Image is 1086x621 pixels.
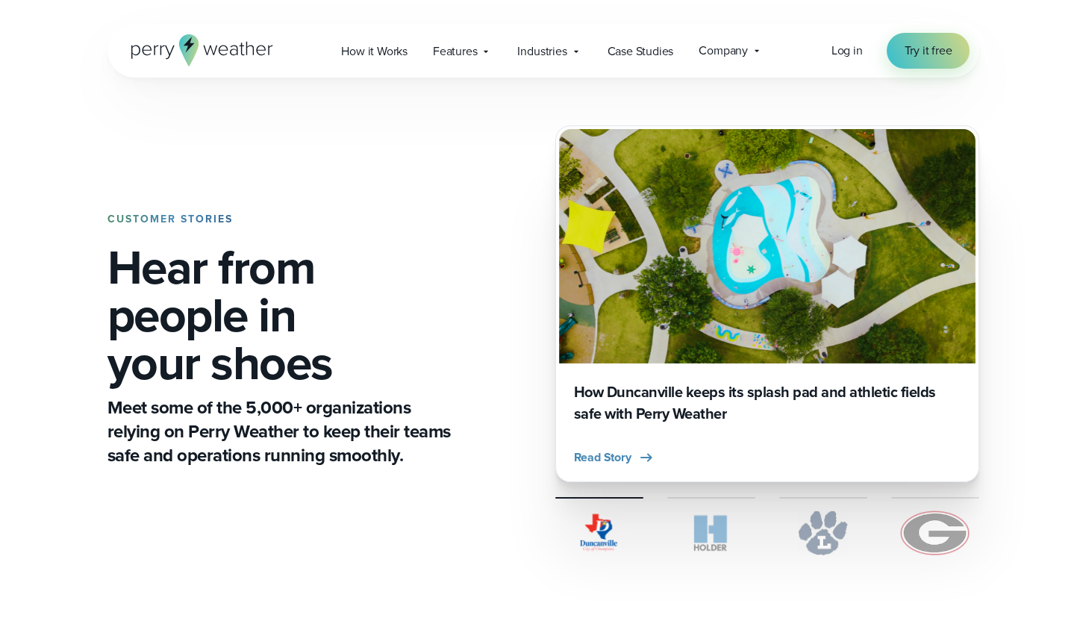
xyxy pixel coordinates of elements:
span: Try it free [905,42,952,60]
strong: CUSTOMER STORIES [107,211,233,227]
button: Read Story [574,449,655,466]
span: Log in [831,42,863,59]
p: Meet some of the 5,000+ organizations relying on Perry Weather to keep their teams safe and opera... [107,396,457,467]
span: Company [699,42,748,60]
img: Holder.svg [667,511,755,555]
img: Duncanville Splash Pad [559,129,976,363]
span: Features [433,43,477,60]
img: City of Duncanville Logo [555,511,643,555]
a: Try it free [887,33,970,69]
h1: Hear from people in your shoes [107,243,457,387]
span: How it Works [341,43,408,60]
h3: How Duncanville keeps its splash pad and athletic fields safe with Perry Weather [574,381,961,425]
a: Duncanville Splash Pad How Duncanville keeps its splash pad and athletic fields safe with Perry W... [555,125,979,482]
span: Case Studies [608,43,674,60]
span: Read Story [574,449,631,466]
span: Industries [517,43,567,60]
a: Case Studies [595,36,687,66]
div: slideshow [555,125,979,482]
a: Log in [831,42,863,60]
a: How it Works [328,36,420,66]
div: 1 of 4 [555,125,979,482]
